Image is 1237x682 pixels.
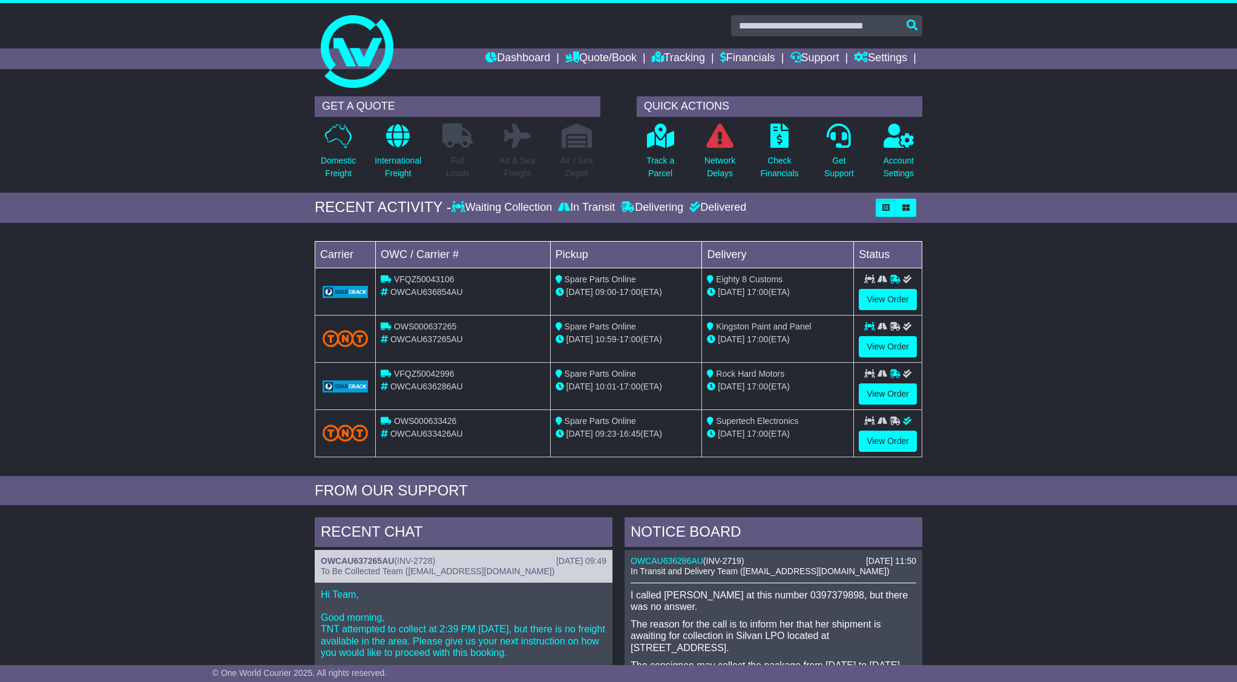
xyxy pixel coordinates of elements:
a: OWCAU637265AU [321,556,394,566]
div: Waiting Collection [451,201,555,214]
img: TNT_Domestic.png [323,330,368,346]
p: Network Delays [704,154,735,180]
div: [DATE] 11:50 [866,556,916,566]
span: OWCAU636854AU [390,287,463,297]
span: Supertech Electronics [716,416,798,426]
a: View Order [859,336,917,357]
span: [DATE] [566,429,593,439]
td: OWC / Carrier # [376,241,551,268]
div: (ETA) [707,428,848,440]
span: [DATE] [566,287,593,297]
a: AccountSettings [883,123,915,187]
span: OWS000637265 [394,322,457,331]
div: NOTICE BOARD [625,517,922,550]
a: View Order [859,289,917,310]
div: (ETA) [707,380,848,393]
p: Air & Sea Freight [499,154,535,180]
span: [DATE] [718,334,744,344]
p: The reason for the call is to inform her that her shipment is awaiting for collection in Silvan L... [631,618,916,654]
a: Dashboard [485,48,550,69]
img: GetCarrierServiceLogo [323,286,368,298]
a: DomesticFreight [320,123,356,187]
a: Quote/Book [565,48,637,69]
span: 17:00 [619,334,640,344]
span: 17:00 [747,382,768,391]
td: Pickup [550,241,702,268]
span: [DATE] [718,429,744,439]
span: Rock Hard Motors [716,369,784,379]
div: QUICK ACTIONS [637,96,922,117]
p: Get Support [824,154,854,180]
div: RECENT ACTIVITY - [315,199,451,216]
span: 09:00 [596,287,617,297]
span: 17:00 [619,382,640,391]
span: OWS000633426 [394,416,457,426]
div: - (ETA) [556,428,697,440]
div: Delivered [686,201,746,214]
p: Air / Sea Depot [560,154,593,180]
div: (ETA) [707,286,848,299]
span: 16:45 [619,429,640,439]
span: 17:00 [747,287,768,297]
span: To Be Collected Team ([EMAIL_ADDRESS][DOMAIN_NAME]) [321,566,554,576]
span: [DATE] [718,287,744,297]
span: © One World Courier 2025. All rights reserved. [212,668,387,678]
img: TNT_Domestic.png [323,425,368,441]
span: OWCAU633426AU [390,429,463,439]
span: Spare Parts Online [565,274,636,284]
a: CheckFinancials [760,123,799,187]
p: Full Loads [442,154,473,180]
img: GetCarrierServiceLogo [323,380,368,392]
a: Financials [720,48,775,69]
span: Kingston Paint and Panel [716,322,811,331]
p: International Freight [375,154,421,180]
a: Support [790,48,839,69]
span: 09:23 [596,429,617,439]
div: In Transit [555,201,618,214]
span: INV-2719 [706,556,741,566]
a: GetSupport [824,123,855,187]
div: FROM OUR SUPPORT [315,482,922,500]
p: Account Settings [884,154,914,180]
a: NetworkDelays [704,123,736,187]
span: 10:01 [596,382,617,391]
td: Carrier [315,241,376,268]
span: Spare Parts Online [565,416,636,426]
span: 10:59 [596,334,617,344]
span: Spare Parts Online [565,369,636,379]
div: ( ) [321,556,606,566]
span: [DATE] [718,382,744,391]
div: RECENT CHAT [315,517,612,550]
span: OWCAU636286AU [390,382,463,391]
span: [DATE] [566,334,593,344]
a: Track aParcel [646,123,675,187]
a: InternationalFreight [374,123,422,187]
div: GET A QUOTE [315,96,600,117]
div: (ETA) [707,333,848,346]
p: Domestic Freight [321,154,356,180]
div: ( ) [631,556,916,566]
span: VFQZ50042996 [394,369,454,379]
a: Settings [854,48,907,69]
span: 17:00 [619,287,640,297]
td: Delivery [702,241,854,268]
td: Status [854,241,922,268]
span: OWCAU637265AU [390,334,463,344]
span: Spare Parts Online [565,322,636,331]
div: - (ETA) [556,286,697,299]
a: View Order [859,383,917,405]
span: VFQZ50043106 [394,274,454,284]
span: In Transit and Delivery Team ([EMAIL_ADDRESS][DOMAIN_NAME]) [631,566,890,576]
a: View Order [859,431,917,452]
div: - (ETA) [556,333,697,346]
p: Track a Parcel [646,154,674,180]
span: [DATE] [566,382,593,391]
span: INV-2728 [397,556,432,566]
span: 17:00 [747,334,768,344]
a: OWCAU636286AU [631,556,703,566]
a: Tracking [652,48,705,69]
div: Delivering [618,201,686,214]
p: I called [PERSON_NAME] at this number 0397379898, but there was no answer. [631,589,916,612]
div: [DATE] 09:49 [556,556,606,566]
span: 17:00 [747,429,768,439]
